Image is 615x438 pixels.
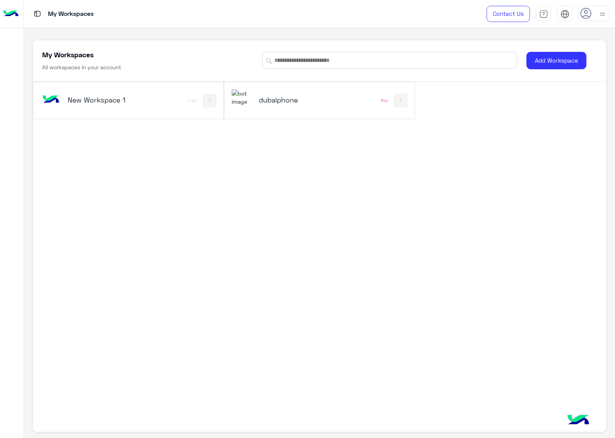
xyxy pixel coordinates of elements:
img: Logo [3,6,19,22]
img: bot image [41,89,62,110]
img: hulul-logo.png [565,407,592,434]
button: Add Workspace [526,52,586,69]
h5: My Workspaces [42,50,94,59]
a: Contact Us [487,6,530,22]
div: Pro [381,98,388,104]
img: tab [32,9,42,19]
img: profile [598,9,607,19]
h5: New Workspace 1 [68,95,131,104]
p: My Workspaces [48,9,94,19]
h5: dubaiphone [259,95,322,104]
a: tab [536,6,551,22]
img: tab [539,10,548,19]
div: Free [188,98,197,104]
h6: All workspaces in your account [42,63,121,71]
img: tab [560,10,569,19]
img: 1403182699927242 [232,89,253,106]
